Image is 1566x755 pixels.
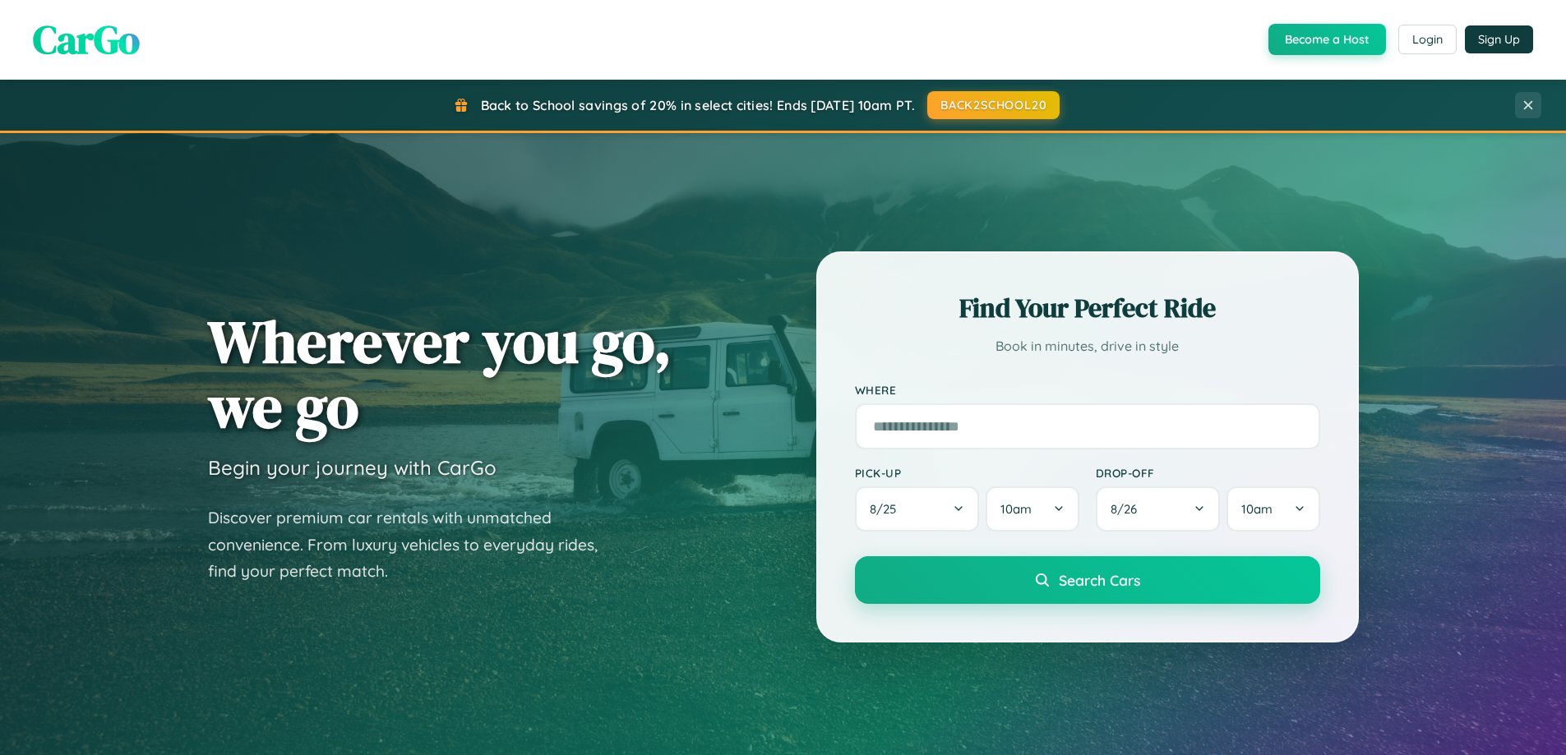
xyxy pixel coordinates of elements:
p: Discover premium car rentals with unmatched convenience. From luxury vehicles to everyday rides, ... [208,504,619,585]
span: 10am [1241,501,1273,517]
h2: Find Your Perfect Ride [855,290,1320,326]
button: Sign Up [1465,25,1533,53]
span: Back to School savings of 20% in select cities! Ends [DATE] 10am PT. [481,97,915,113]
span: 8 / 25 [870,501,904,517]
button: 8/25 [855,486,980,532]
label: Where [855,383,1320,397]
label: Drop-off [1096,466,1320,480]
h3: Begin your journey with CarGo [208,455,497,480]
button: 10am [986,486,1079,532]
button: 10am [1226,486,1319,532]
span: 8 / 26 [1111,501,1145,517]
span: CarGo [33,12,140,67]
h1: Wherever you go, we go [208,309,672,439]
p: Book in minutes, drive in style [855,334,1320,358]
span: 10am [1000,501,1032,517]
button: Login [1398,25,1457,54]
button: BACK2SCHOOL20 [927,91,1060,119]
label: Pick-up [855,466,1079,480]
button: Search Cars [855,556,1320,604]
button: Become a Host [1268,24,1386,55]
button: 8/26 [1096,486,1221,532]
span: Search Cars [1059,571,1140,589]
